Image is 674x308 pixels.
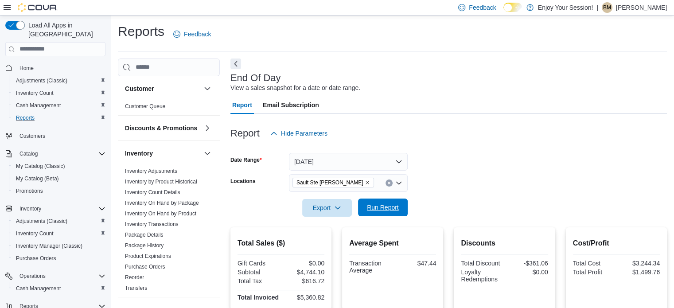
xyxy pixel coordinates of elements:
[125,189,180,196] span: Inventory Count Details
[469,3,496,12] span: Feedback
[573,238,660,249] h2: Cost/Profit
[12,253,105,264] span: Purchase Orders
[461,269,503,283] div: Loyalty Redemptions
[125,264,165,270] a: Purchase Orders
[125,253,171,259] a: Product Expirations
[125,179,197,185] a: Inventory by Product Historical
[358,199,408,216] button: Run Report
[12,186,47,196] a: Promotions
[125,189,180,195] a: Inventory Count Details
[16,255,56,262] span: Purchase Orders
[125,200,199,206] a: Inventory On Hand by Package
[230,73,281,83] h3: End Of Day
[12,113,105,123] span: Reports
[12,253,60,264] a: Purchase Orders
[596,2,598,13] p: |
[12,161,69,172] a: My Catalog (Classic)
[202,123,213,133] button: Discounts & Promotions
[9,215,109,227] button: Adjustments (Classic)
[12,88,105,98] span: Inventory Count
[2,129,109,142] button: Customers
[16,131,49,141] a: Customers
[16,230,54,237] span: Inventory Count
[19,133,45,140] span: Customers
[603,2,611,13] span: BM
[2,148,109,160] button: Catalog
[12,161,105,172] span: My Catalog (Classic)
[202,148,213,159] button: Inventory
[12,216,105,226] span: Adjustments (Classic)
[618,260,660,267] div: $3,244.34
[302,199,352,217] button: Export
[230,128,260,139] h3: Report
[16,77,67,84] span: Adjustments (Classic)
[9,252,109,265] button: Purchase Orders
[238,269,279,276] div: Subtotal
[12,88,57,98] a: Inventory Count
[16,102,61,109] span: Cash Management
[16,271,105,281] span: Operations
[12,75,71,86] a: Adjustments (Classic)
[202,83,213,94] button: Customer
[461,260,503,267] div: Total Discount
[16,175,59,182] span: My Catalog (Beta)
[9,87,109,99] button: Inventory Count
[283,277,324,285] div: $616.72
[125,221,179,228] span: Inventory Transactions
[125,211,196,217] a: Inventory On Hand by Product
[349,238,436,249] h2: Average Spent
[2,203,109,215] button: Inventory
[12,100,105,111] span: Cash Management
[232,96,252,114] span: Report
[125,285,147,291] a: Transfers
[125,242,164,249] a: Package History
[292,178,374,187] span: Sault Ste Marie
[125,149,153,158] h3: Inventory
[118,101,220,115] div: Customer
[16,271,49,281] button: Operations
[9,185,109,197] button: Promotions
[2,270,109,282] button: Operations
[394,260,436,267] div: $47.44
[12,186,105,196] span: Promotions
[12,75,105,86] span: Adjustments (Classic)
[16,90,54,97] span: Inventory Count
[125,221,179,227] a: Inventory Transactions
[9,282,109,295] button: Cash Management
[125,84,200,93] button: Customer
[296,178,363,187] span: Sault Ste [PERSON_NAME]
[12,283,105,294] span: Cash Management
[125,168,177,174] a: Inventory Adjustments
[125,285,147,292] span: Transfers
[125,231,164,238] span: Package Details
[18,3,58,12] img: Cova
[12,228,57,239] a: Inventory Count
[16,285,61,292] span: Cash Management
[230,83,360,93] div: View a sales snapshot for a date or date range.
[125,103,165,109] a: Customer Queue
[506,269,548,276] div: $0.00
[16,148,41,159] button: Catalog
[349,260,391,274] div: Transaction Average
[16,203,105,214] span: Inventory
[573,260,615,267] div: Total Cost
[125,253,171,260] span: Product Expirations
[267,125,331,142] button: Hide Parameters
[506,260,548,267] div: -$361.06
[538,2,593,13] p: Enjoy Your Session!
[365,180,370,185] button: Remove Sault Ste Marie from selection in this group
[283,260,324,267] div: $0.00
[230,178,256,185] label: Locations
[283,294,324,301] div: $5,360.82
[503,3,522,12] input: Dark Mode
[308,199,347,217] span: Export
[12,283,64,294] a: Cash Management
[125,149,200,158] button: Inventory
[125,178,197,185] span: Inventory by Product Historical
[9,74,109,87] button: Adjustments (Classic)
[19,273,46,280] span: Operations
[12,241,105,251] span: Inventory Manager (Classic)
[238,277,279,285] div: Total Tax
[16,187,43,195] span: Promotions
[12,241,86,251] a: Inventory Manager (Classic)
